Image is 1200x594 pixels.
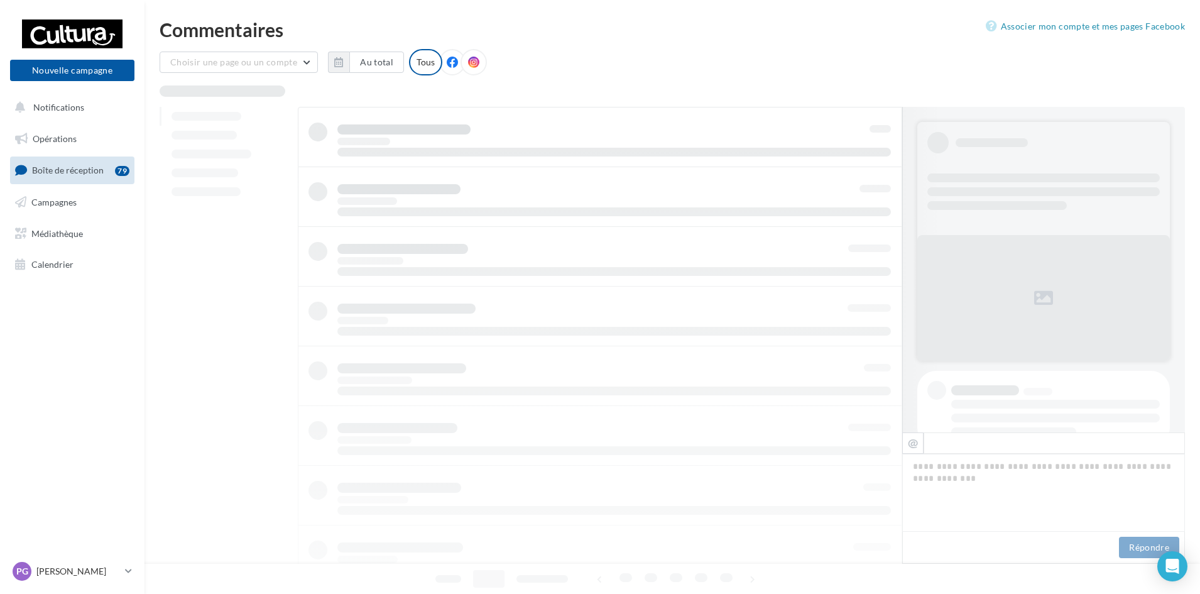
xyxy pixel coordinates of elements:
button: Répondre [1119,537,1179,558]
a: Calendrier [8,251,137,278]
span: Choisir une page ou un compte [170,57,297,67]
span: Calendrier [31,259,74,270]
span: Opérations [33,133,77,144]
a: Campagnes [8,189,137,216]
a: Opérations [8,126,137,152]
a: Associer mon compte et mes pages Facebook [986,19,1185,34]
div: Tous [409,49,442,75]
a: PG [PERSON_NAME] [10,559,134,583]
span: PG [16,565,28,578]
span: Notifications [33,102,84,113]
div: Commentaires [160,20,1185,39]
div: Open Intercom Messenger [1157,551,1187,581]
div: 79 [115,166,129,176]
span: Médiathèque [31,228,83,238]
button: Au total [328,52,404,73]
a: Médiathèque [8,221,137,247]
button: Nouvelle campagne [10,60,134,81]
p: [PERSON_NAME] [36,565,120,578]
span: Campagnes [31,197,77,207]
button: Au total [349,52,404,73]
span: Boîte de réception [32,165,104,175]
button: Choisir une page ou un compte [160,52,318,73]
button: Notifications [8,94,132,121]
a: Boîte de réception79 [8,157,137,184]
